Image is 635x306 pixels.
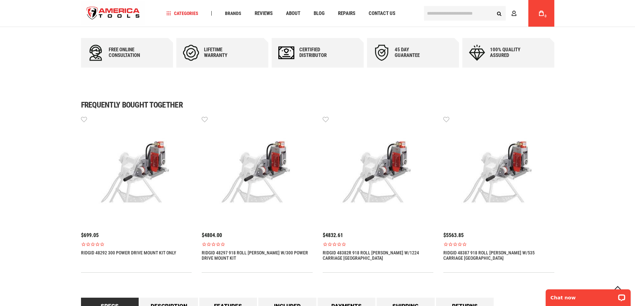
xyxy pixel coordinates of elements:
span: $699.05 [81,232,99,238]
a: Reviews [252,9,276,18]
span: Rated 0.0 out of 5 stars 0 reviews [323,242,434,247]
a: RIDGID 48387 918 ROLL [PERSON_NAME] W/535 CARRIAGE [GEOGRAPHIC_DATA] [443,250,554,261]
a: About [283,9,303,18]
span: $4804.00 [202,232,222,238]
iframe: LiveChat chat widget [541,285,635,306]
span: Brands [225,11,241,16]
a: Contact Us [366,9,398,18]
a: Categories [163,9,201,18]
a: RIDGID 48292 300 POWER DRIVE MOUNT KIT ONLY [81,250,176,255]
a: RIDGID 48297 918 ROLL [PERSON_NAME] W/300 POWER DRIVE MOUNT KIT [202,250,313,261]
a: Repairs [335,9,358,18]
span: Rated 0.0 out of 5 stars 0 reviews [443,242,554,247]
div: Certified Distributor [299,47,339,58]
div: 45 day Guarantee [395,47,435,58]
a: Brands [222,9,244,18]
span: Categories [166,11,198,16]
span: Rated 0.0 out of 5 stars 0 reviews [81,242,192,247]
span: Rated 0.0 out of 5 stars 0 reviews [202,242,313,247]
span: $4832.61 [323,232,343,238]
span: About [286,11,300,16]
span: Reviews [255,11,273,16]
button: Search [493,7,506,20]
img: America Tools [81,1,146,26]
a: store logo [81,1,146,26]
div: 100% quality assured [490,47,530,58]
a: Blog [311,9,328,18]
span: $5563.85 [443,232,464,238]
span: Contact Us [369,11,395,16]
a: RIDGID 48382R 918 Roll [PERSON_NAME] w/1224 Carriage [GEOGRAPHIC_DATA] [323,250,434,261]
span: 0 [545,14,547,18]
div: Free online consultation [109,47,149,58]
span: Blog [314,11,325,16]
h1: Frequently bought together [81,101,554,109]
span: Repairs [338,11,355,16]
div: Lifetime warranty [204,47,244,58]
